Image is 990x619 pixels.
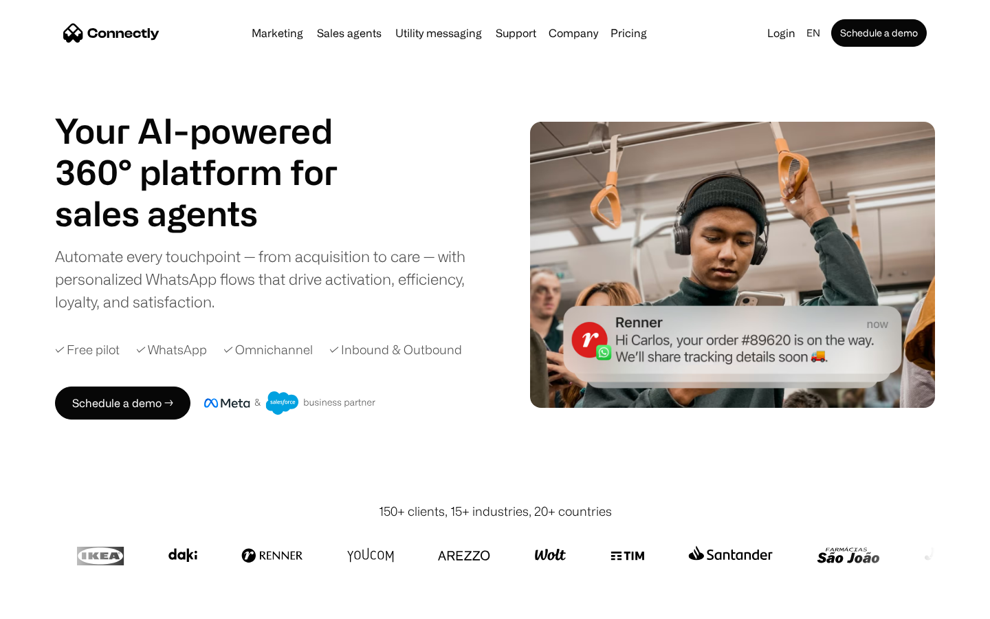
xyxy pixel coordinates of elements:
[27,595,82,614] ul: Language list
[379,502,612,521] div: 150+ clients, 15+ industries, 20+ countries
[806,23,820,43] div: en
[55,193,371,234] h1: sales agents
[490,28,542,39] a: Support
[831,19,927,47] a: Schedule a demo
[605,28,652,39] a: Pricing
[136,340,207,359] div: ✓ WhatsApp
[14,594,82,614] aside: Language selected: English
[55,340,120,359] div: ✓ Free pilot
[223,340,313,359] div: ✓ Omnichannel
[246,28,309,39] a: Marketing
[549,23,598,43] div: Company
[311,28,387,39] a: Sales agents
[55,245,488,313] div: Automate every touchpoint — from acquisition to care — with personalized WhatsApp flows that driv...
[55,387,190,420] a: Schedule a demo →
[204,391,376,415] img: Meta and Salesforce business partner badge.
[55,110,371,193] h1: Your AI-powered 360° platform for
[762,23,801,43] a: Login
[390,28,487,39] a: Utility messaging
[329,340,462,359] div: ✓ Inbound & Outbound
